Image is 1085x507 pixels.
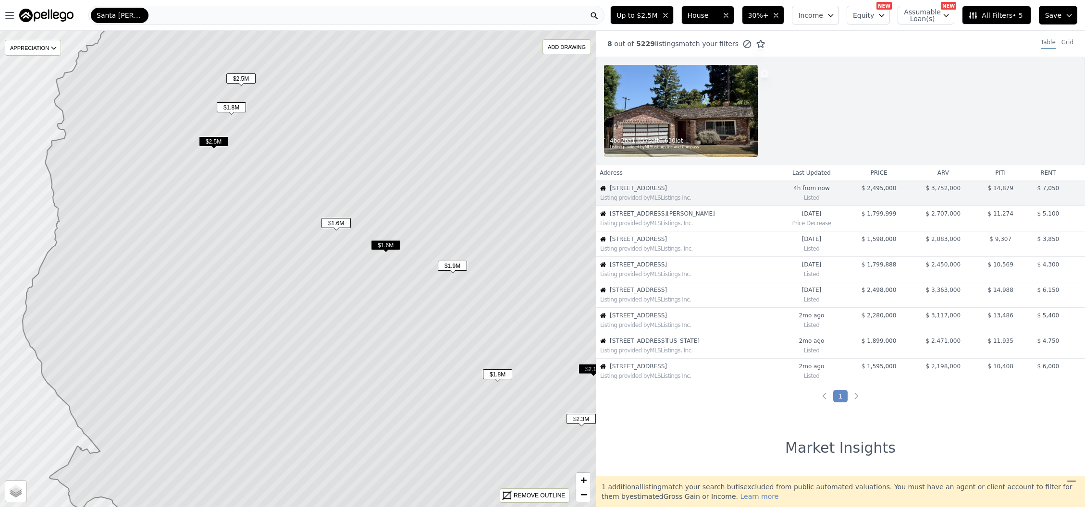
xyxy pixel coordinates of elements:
[321,218,351,228] span: $1.6M
[1041,38,1056,49] div: Table
[97,11,143,20] span: Santa [PERSON_NAME]
[926,210,961,217] span: $ 2,707,000
[610,337,776,345] span: [STREET_ADDRESS][US_STATE]
[600,270,776,278] div: Listing provided by MLSListings Inc.
[543,40,591,54] div: ADD DRAWING
[600,372,776,380] div: Listing provided by MLSListings Inc.
[780,243,843,253] div: Listed
[596,476,1085,507] div: 1 additional listing match your search but is excluded from public automated valuations. You must...
[851,391,861,401] a: Next page
[600,262,606,267] img: House
[926,338,961,344] span: $ 2,471,000
[853,11,874,20] span: Equity
[600,245,776,253] div: Listing provided by MLSListings, Inc.
[567,414,596,424] span: $2.3M
[798,11,823,20] span: Income
[987,363,1013,370] span: $ 10,408
[926,185,961,192] span: $ 3,752,000
[199,136,228,146] span: $2.5M
[438,261,467,275] div: $1.9M
[780,192,843,202] div: Listed
[987,185,1013,192] span: $ 14,879
[596,391,1085,401] ul: Pagination
[862,185,897,192] span: $ 2,495,000
[1037,363,1059,370] span: $ 6,000
[1061,38,1073,49] div: Grid
[567,414,596,428] div: $2.3M
[785,439,896,457] h1: Market Insights
[610,261,776,268] span: [STREET_ADDRESS]
[659,137,675,145] span: 6,630
[1039,6,1077,24] button: Save
[987,338,1013,344] span: $ 11,935
[780,261,843,268] time: 2025-08-04 08:00
[610,137,753,145] div: 4 bd 2 ba sqft lot
[941,2,956,10] div: NEW
[600,287,606,293] img: House
[610,184,776,192] span: [STREET_ADDRESS]
[576,487,591,502] a: Zoom out
[610,6,673,24] button: Up to $2.5M
[217,102,246,116] div: $1.8M
[780,268,843,278] div: Listed
[217,102,246,112] span: $1.8M
[780,294,843,303] div: Listed
[600,313,606,318] img: House
[600,194,776,202] div: Listing provided by MLSListings Inc.
[862,236,897,242] span: $ 1,598,000
[483,369,512,379] span: $1.8M
[780,319,843,329] div: Listed
[742,6,785,24] button: 30%+
[1037,261,1059,268] span: $ 4,300
[596,39,765,49] div: out of listings
[321,218,351,232] div: $1.6M
[596,57,1085,165] a: Property Photo 14bd2ba1,657sqft6,630lotListing provided byMLSListings Inc.and Compass
[962,6,1031,24] button: All Filters• 5
[678,39,739,48] span: match your filters
[926,363,961,370] span: $ 2,198,000
[580,488,587,500] span: −
[862,287,897,293] span: $ 2,498,000
[371,240,400,254] div: $1.6M
[968,11,1023,20] span: All Filters • 5
[926,236,961,242] span: $ 2,083,000
[876,2,892,10] div: NEW
[987,312,1013,319] span: $ 13,486
[19,9,74,22] img: Pellego
[610,286,776,294] span: [STREET_ADDRESS]
[780,337,843,345] time: 2025-06-24 22:10
[904,9,935,22] span: Assumable Loan(s)
[780,286,843,294] time: 2025-07-31 08:00
[1037,287,1059,293] span: $ 6,150
[862,210,897,217] span: $ 1,799,999
[616,11,657,20] span: Up to $2.5M
[634,40,655,48] span: 5229
[607,40,612,48] span: 8
[688,11,718,20] span: House
[199,136,228,150] div: $2.5M
[792,6,839,24] button: Income
[438,261,467,271] span: $1.9M
[847,6,890,24] button: Equity
[600,219,776,227] div: Listing provided by MLSListings, Inc.
[780,345,843,354] div: Listed
[600,296,776,303] div: Listing provided by MLSListings Inc.
[898,6,954,24] button: Assumable Loan(s)
[632,137,648,145] span: 1,657
[610,312,776,319] span: [STREET_ADDRESS]
[600,236,606,242] img: House
[600,185,606,191] img: House
[600,211,606,217] img: House
[780,184,843,192] time: 2025-08-20 03:42
[926,287,961,293] span: $ 3,363,000
[740,493,778,500] span: Learn more
[610,362,776,370] span: [STREET_ADDRESS]
[748,11,769,20] span: 30%+
[780,217,843,227] div: Price Decrease
[926,312,961,319] span: $ 3,117,000
[975,165,1026,181] th: piti
[580,474,587,486] span: +
[780,362,843,370] time: 2025-06-10 08:00
[600,338,606,344] img: House
[911,165,975,181] th: arv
